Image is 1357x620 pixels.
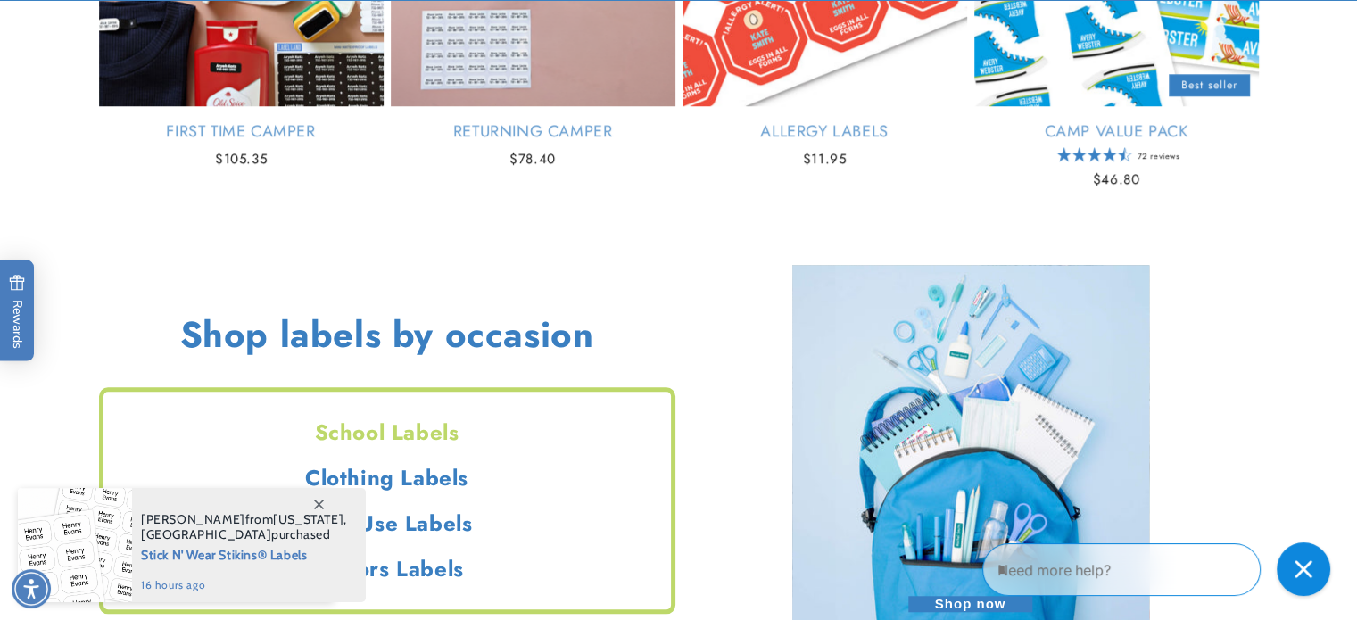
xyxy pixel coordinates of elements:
[180,311,594,358] h2: Shop labels by occasion
[141,512,347,542] span: from , purchased
[683,121,967,142] a: Allergy Labels
[141,577,347,593] span: 16 hours ago
[141,542,347,565] span: Stick N' Wear Stikins® Labels
[12,569,51,608] div: Accessibility Menu
[103,509,671,537] h2: Multi-Use Labels
[9,274,26,348] span: Rewards
[103,464,671,492] h2: Clothing Labels
[982,536,1339,602] iframe: Gorgias Floating Chat
[391,121,675,142] a: Returning Camper
[103,555,671,583] h2: Seniors Labels
[908,596,1033,612] span: Shop now
[273,511,343,527] span: [US_STATE]
[141,526,271,542] span: [GEOGRAPHIC_DATA]
[99,121,384,142] a: First Time Camper
[974,121,1259,142] a: Camp Value Pack
[141,511,245,527] span: [PERSON_NAME]
[103,418,671,446] h2: School Labels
